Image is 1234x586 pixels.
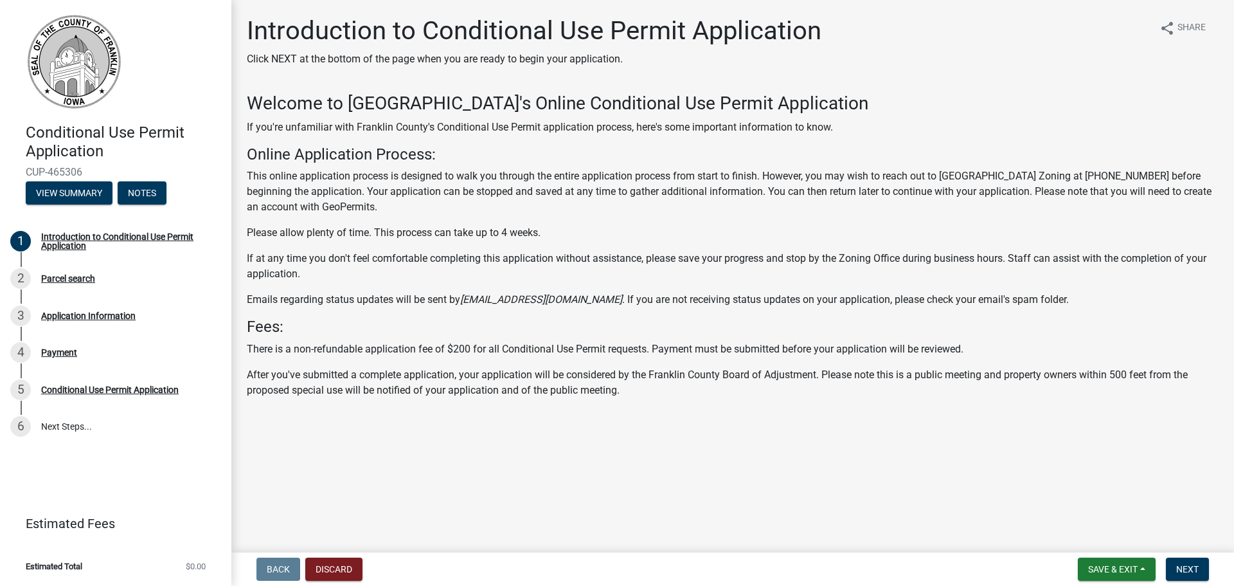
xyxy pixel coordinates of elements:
[247,15,821,46] h1: Introduction to Conditional Use Permit Application
[26,181,112,205] button: View Summary
[247,120,1219,135] p: If you're unfamiliar with Franklin County's Conditional Use Permit application process, here's so...
[1078,558,1156,581] button: Save & Exit
[41,311,136,320] div: Application Information
[256,558,300,581] button: Back
[247,342,1219,357] p: There is a non-refundable application fee of $200 for all Conditional Use Permit requests. Paymen...
[305,558,362,581] button: Discard
[460,293,622,306] i: [EMAIL_ADDRESS][DOMAIN_NAME]
[10,268,31,289] div: 2
[10,231,31,252] div: 1
[247,225,1219,241] p: Please allow plenty of time. This process can take up to 4 weeks.
[247,318,1219,336] h4: Fees:
[247,51,821,67] p: Click NEXT at the bottom of the page when you are ready to begin your application.
[247,93,1219,114] h3: Welcome to [GEOGRAPHIC_DATA]'s Online Conditional Use Permit Application
[186,562,206,571] span: $0.00
[247,145,1219,164] h4: Online Application Process:
[1159,21,1175,36] i: share
[41,348,77,357] div: Payment
[118,188,166,199] wm-modal-confirm: Notes
[41,232,211,250] div: Introduction to Conditional Use Permit Application
[26,188,112,199] wm-modal-confirm: Summary
[26,562,82,571] span: Estimated Total
[26,124,221,161] h4: Conditional Use Permit Application
[10,511,211,536] a: Estimated Fees
[10,416,31,437] div: 6
[10,342,31,363] div: 4
[10,380,31,400] div: 5
[1088,564,1138,574] span: Save & Exit
[247,251,1219,282] p: If at any time you don't feel comfortable completing this application without assistance, please ...
[247,169,1219,215] p: This online application process is designed to walk you through the entire application process fr...
[247,292,1219,307] p: Emails regarding status updates will be sent by . If you are not receiving status updates on your...
[10,306,31,326] div: 3
[118,181,166,205] button: Notes
[1177,21,1206,36] span: Share
[41,274,95,283] div: Parcel search
[41,385,179,394] div: Conditional Use Permit Application
[1166,558,1209,581] button: Next
[1176,564,1199,574] span: Next
[267,564,290,574] span: Back
[26,14,122,110] img: Franklin County, Iowa
[247,367,1219,398] p: After you've submitted a complete application, your application will be considered by the Frankli...
[1149,15,1216,41] button: shareShare
[26,166,206,178] span: CUP-465306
